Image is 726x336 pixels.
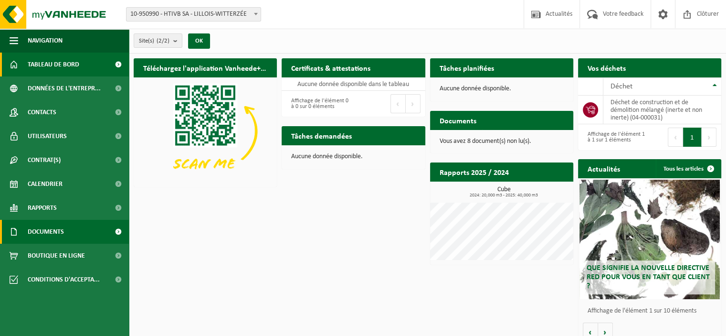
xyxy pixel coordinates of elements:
[28,124,67,148] span: Utilisateurs
[134,58,277,77] h2: Téléchargez l'application Vanheede+ maintenant!
[28,220,64,244] span: Documents
[157,38,169,44] count: (2/2)
[435,193,573,198] span: 2024: 20,000 m3 - 2025: 40,000 m3
[668,128,683,147] button: Previous
[28,196,57,220] span: Rapports
[406,94,421,113] button: Next
[683,128,702,147] button: 1
[656,159,720,178] a: Tous les articles
[587,264,710,290] span: Que signifie la nouvelle directive RED pour vous en tant que client ?
[440,86,564,92] p: Aucune donnée disponible.
[390,94,406,113] button: Previous
[430,163,518,181] h2: Rapports 2025 / 2024
[134,33,182,48] button: Site(s)(2/2)
[440,138,564,145] p: Vous avez 8 document(s) non lu(s).
[28,268,100,292] span: Conditions d'accepta...
[282,58,380,77] h2: Certificats & attestations
[603,96,721,124] td: déchet de construction et de démolition mélangé (inerte et non inerte) (04-000031)
[28,172,63,196] span: Calendrier
[126,7,261,22] span: 10-950990 - HTIVB SA - LILLOIS-WITTERZÉE
[28,244,85,268] span: Boutique en ligne
[188,33,210,49] button: OK
[490,181,572,200] a: Consulter les rapports
[579,180,720,299] a: Que signifie la nouvelle directive RED pour vous en tant que client ?
[430,58,504,77] h2: Tâches planifiées
[28,29,63,53] span: Navigation
[286,93,348,114] div: Affichage de l'élément 0 à 0 sur 0 éléments
[28,76,101,100] span: Données de l'entrepr...
[578,58,635,77] h2: Vos déchets
[435,186,573,198] h3: Cube
[282,126,361,145] h2: Tâches demandées
[139,34,169,48] span: Site(s)
[126,8,261,21] span: 10-950990 - HTIVB SA - LILLOIS-WITTERZÉE
[583,127,645,148] div: Affichage de l'élément 1 à 1 sur 1 éléments
[282,77,425,91] td: Aucune donnée disponible dans le tableau
[134,77,277,185] img: Download de VHEPlus App
[430,111,486,130] h2: Documents
[588,308,716,314] p: Affichage de l'élément 1 sur 10 éléments
[28,53,79,76] span: Tableau de bord
[291,153,415,160] p: Aucune donnée disponible.
[578,159,630,178] h2: Actualités
[610,83,632,90] span: Déchet
[28,100,56,124] span: Contacts
[28,148,61,172] span: Contrat(s)
[702,128,716,147] button: Next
